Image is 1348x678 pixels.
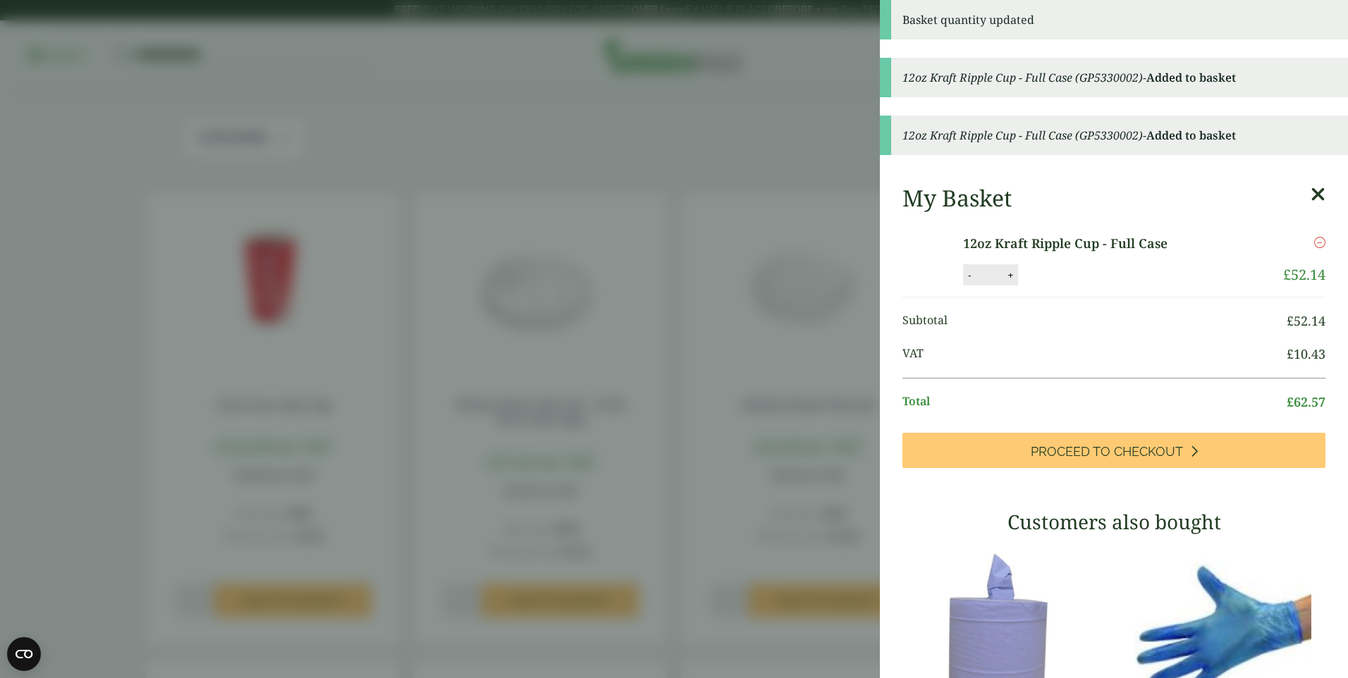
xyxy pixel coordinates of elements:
[1283,265,1325,284] bdi: 52.14
[1146,70,1236,85] strong: Added to basket
[1314,234,1325,251] a: Remove this item
[902,433,1325,468] a: Proceed to Checkout
[1287,312,1294,329] span: £
[7,637,41,671] button: Open CMP widget
[1287,312,1325,329] bdi: 52.14
[1287,345,1325,362] bdi: 10.43
[1048,269,1060,281] button: -
[902,185,1012,211] h2: My Basket
[1031,444,1183,460] span: Proceed to Checkout
[1283,265,1291,284] span: £
[902,128,1143,143] em: 12oz Kraft Ripple Cup - Full Case (GP5330002)
[1146,128,1236,143] strong: Added to basket
[902,345,1287,364] span: VAT
[902,393,1287,412] span: Total
[1088,269,1102,281] button: +
[902,312,1287,331] span: Subtotal
[902,510,1325,534] h3: Customers also bought
[1048,234,1268,253] a: 12oz Kraft Ripple Cup - Full Case
[1287,393,1294,410] span: £
[1287,393,1325,410] bdi: 62.57
[902,70,1143,85] em: 12oz Kraft Ripple Cup - Full Case (GP5330002)
[1287,345,1294,362] span: £
[880,58,1348,97] div: -
[880,116,1348,155] div: -
[905,234,1032,268] img: 12oz Kraft Ripple Cup-Full Case of-0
